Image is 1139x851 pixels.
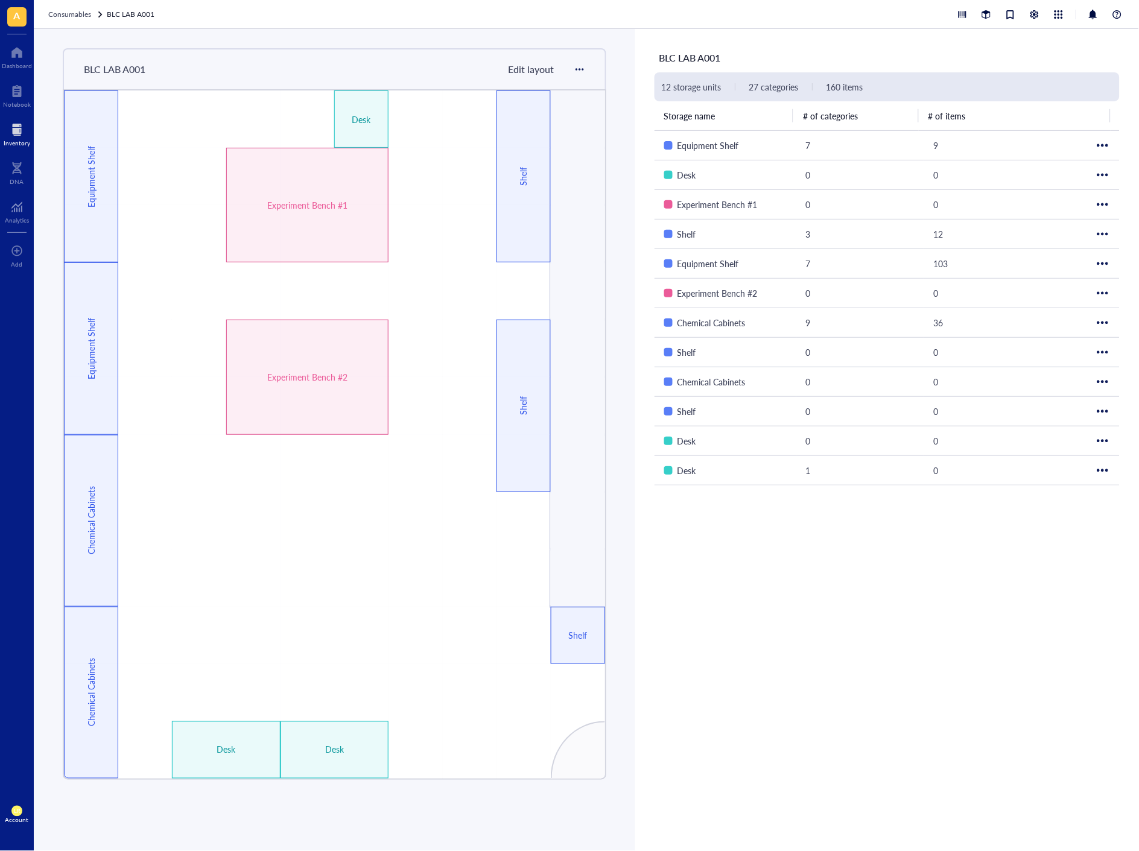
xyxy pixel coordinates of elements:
div: 9 [934,139,1096,152]
div: 0 [934,375,1096,388]
div: Desk [302,743,366,756]
a: Inventory [4,120,30,147]
div: Shelf [517,358,530,454]
div: 7 [806,257,915,270]
div: Shelf [677,346,696,359]
span: A [14,8,21,23]
div: 12 storage units [662,80,722,93]
div: 27 categories [749,80,799,93]
div: 0 [806,375,915,388]
div: Shelf [562,628,594,642]
div: 0 [934,434,1096,448]
div: 0 [806,198,915,211]
div: Experiment Bench #1 [259,198,355,212]
th: # of categories [793,101,919,130]
div: Dashboard [2,62,32,69]
div: 0 [934,405,1096,418]
a: BLC LAB A001 [107,8,157,21]
div: 9 [806,316,915,329]
div: DNA [10,178,24,185]
div: Desk [346,113,378,126]
div: Notebook [3,101,31,108]
div: Equipment Shelf [677,257,739,270]
div: Desk [677,168,696,182]
div: 0 [934,198,1096,211]
div: 0 [934,346,1096,359]
div: 3 [806,227,915,241]
div: Account [5,817,29,824]
div: Experiment Bench #2 [677,286,758,300]
span: LR [14,808,20,815]
div: Shelf [517,129,530,224]
div: 0 [806,346,915,359]
a: Consumables [48,8,104,21]
div: 0 [934,464,1096,477]
div: 103 [934,257,1096,270]
div: 0 [934,168,1096,182]
div: Desk [677,464,696,477]
div: Shelf [677,405,696,418]
span: BLC LAB A001 [659,51,721,65]
div: 0 [806,286,915,300]
div: Experiment Bench #1 [677,198,758,211]
a: Dashboard [2,43,32,69]
div: Inventory [4,139,30,147]
div: 0 [934,286,1096,300]
div: Chemical Cabinets [84,645,98,740]
div: BLC LAB A001 [78,59,151,80]
div: Desk [194,743,258,756]
div: 0 [806,168,915,182]
div: 1 [806,464,915,477]
div: Equipment Shelf [84,129,98,224]
div: 36 [934,316,1096,329]
div: 0 [806,405,915,418]
div: Chemical Cabinets [84,473,98,568]
a: DNA [10,159,24,185]
div: Experiment Bench #2 [259,370,355,384]
div: Equipment Shelf [84,301,98,396]
a: Notebook [3,81,31,108]
div: 160 items [826,80,863,93]
div: Shelf [677,227,696,241]
span: Edit layout [508,62,554,76]
div: Chemical Cabinets [677,316,746,329]
div: 0 [806,434,915,448]
div: Chemical Cabinets [677,375,746,388]
th: Storage name [655,101,794,130]
div: Add [11,261,23,268]
div: Equipment Shelf [677,139,739,152]
th: # of items [919,101,1111,130]
div: Desk [677,434,696,448]
div: 7 [806,139,915,152]
div: 12 [934,227,1096,241]
div: Analytics [5,217,29,224]
span: Consumables [48,9,91,19]
a: Analytics [5,197,29,224]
